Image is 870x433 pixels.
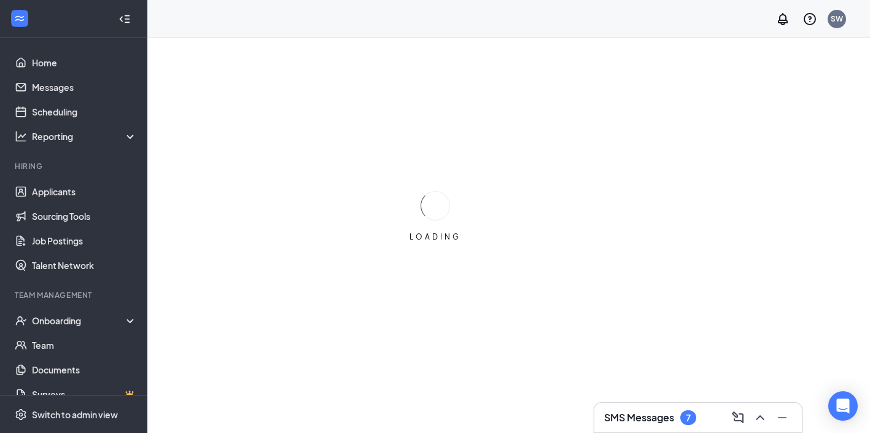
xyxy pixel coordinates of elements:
[686,413,691,423] div: 7
[32,314,126,327] div: Onboarding
[15,161,134,171] div: Hiring
[32,130,138,142] div: Reporting
[118,13,131,25] svg: Collapse
[15,408,27,421] svg: Settings
[731,410,745,425] svg: ComposeMessage
[728,408,748,427] button: ComposeMessage
[15,314,27,327] svg: UserCheck
[32,253,137,278] a: Talent Network
[14,12,26,25] svg: WorkstreamLogo
[32,408,118,421] div: Switch to admin view
[775,12,790,26] svg: Notifications
[32,99,137,124] a: Scheduling
[831,14,843,24] div: SW
[32,75,137,99] a: Messages
[604,411,674,424] h3: SMS Messages
[405,232,466,242] div: LOADING
[32,204,137,228] a: Sourcing Tools
[32,357,137,382] a: Documents
[772,408,792,427] button: Minimize
[828,391,858,421] div: Open Intercom Messenger
[32,333,137,357] a: Team
[32,179,137,204] a: Applicants
[32,382,137,407] a: SurveysCrown
[32,50,137,75] a: Home
[32,228,137,253] a: Job Postings
[15,290,134,300] div: Team Management
[802,12,817,26] svg: QuestionInfo
[775,410,790,425] svg: Minimize
[750,408,770,427] button: ChevronUp
[15,130,27,142] svg: Analysis
[753,410,767,425] svg: ChevronUp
